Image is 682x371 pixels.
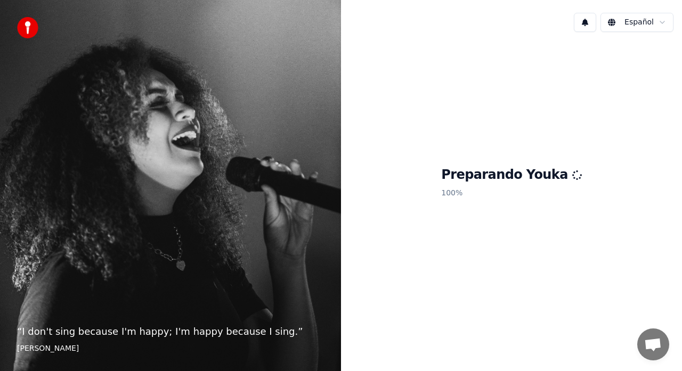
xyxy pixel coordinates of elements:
img: youka [17,17,38,38]
div: Öppna chatt [637,328,669,360]
footer: [PERSON_NAME] [17,343,324,354]
p: 100 % [441,184,582,203]
h1: Preparando Youka [441,167,582,184]
p: “ I don't sing because I'm happy; I'm happy because I sing. ” [17,324,324,339]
